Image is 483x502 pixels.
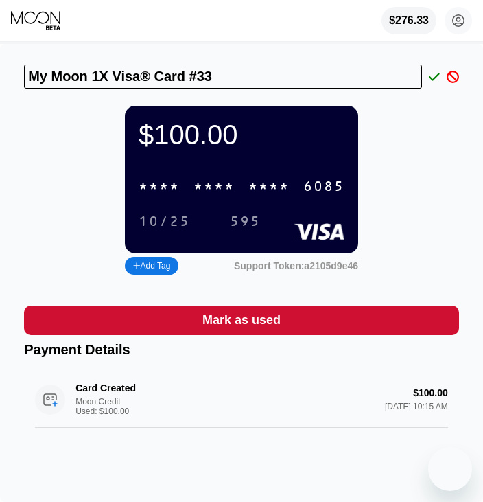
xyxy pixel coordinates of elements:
[24,342,459,358] div: Payment Details
[234,260,358,271] div: Support Token: a2105d9e46
[428,447,472,491] iframe: Button to launch messaging window
[133,261,170,271] div: Add Tag
[202,312,281,328] div: Mark as used
[24,65,422,89] input: Text input field
[303,179,344,195] div: 6085
[128,210,200,233] div: 10/25
[139,214,190,230] div: 10/25
[24,306,459,335] div: Mark as used
[389,14,429,27] div: $276.33
[381,7,436,34] div: $276.33
[230,214,261,230] div: 595
[125,257,178,275] div: Add Tag
[220,210,271,233] div: 595
[139,119,344,150] div: $100.00
[234,260,358,271] div: Support Token:a2105d9e46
